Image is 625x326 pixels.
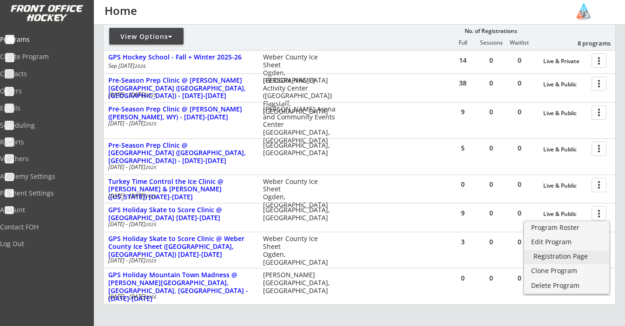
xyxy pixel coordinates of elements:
div: Live & Public [543,211,587,217]
div: 0 [506,109,533,115]
div: 0 [506,57,533,64]
div: [DATE] - [DATE] [108,222,250,227]
div: 0 [449,181,477,188]
div: 0 [477,210,505,216]
div: Program Roster [531,224,602,231]
div: Edit Program [531,239,602,245]
div: 0 [477,145,505,151]
div: Weber County Ice Sheet Ogden, [GEOGRAPHIC_DATA] [263,53,336,85]
div: 14 [449,57,477,64]
div: [DATE] - [DATE] [108,92,250,98]
button: more_vert [592,77,606,91]
a: Registration Page [524,250,609,264]
div: Clone Program [531,267,602,274]
div: Registration Page [533,253,600,260]
div: Weber County Ice Sheet Ogden, [GEOGRAPHIC_DATA] [263,235,336,266]
div: GPS Holiday Skate to Score Clinic @ Weber County Ice Sheet ([GEOGRAPHIC_DATA], [GEOGRAPHIC_DATA])... [108,235,253,258]
em: 2025 [145,221,157,228]
button: more_vert [592,206,606,221]
div: 0 [477,80,505,86]
em: 2025 [145,91,157,98]
div: 0 [477,239,505,245]
button: more_vert [592,178,606,192]
div: Weber County Ice Sheet Ogden, [GEOGRAPHIC_DATA] [263,178,336,209]
div: [DATE] - [DATE] [108,121,250,126]
div: GPS Hockey School - Fall + Winter 2025-26 [108,53,253,61]
div: Pre-Season Prep Clinic @ [GEOGRAPHIC_DATA] ([GEOGRAPHIC_DATA], [GEOGRAPHIC_DATA]) - [DATE]-[DATE] [108,142,253,165]
div: [GEOGRAPHIC_DATA], [GEOGRAPHIC_DATA] [263,206,336,222]
div: [PERSON_NAME] Arena and Community Events Center [GEOGRAPHIC_DATA], [GEOGRAPHIC_DATA] [263,105,336,144]
div: Pre-Season Prep Clinic @ [PERSON_NAME][GEOGRAPHIC_DATA] ([GEOGRAPHIC_DATA], [GEOGRAPHIC_DATA]) - ... [108,77,253,100]
em: 2025 [145,257,157,264]
div: 0 [449,275,477,281]
div: View Options [109,32,184,41]
div: 0 [506,145,533,151]
button: more_vert [592,105,606,120]
em: 2025 [145,193,157,199]
div: [DATE] - [DATE] [108,258,250,263]
div: Turkey Time Control the Ice Clinic @ [PERSON_NAME] & [PERSON_NAME] ([US_STATE]) [DATE]-[DATE] [108,178,253,201]
div: 0 [477,57,505,64]
div: 0 [506,80,533,86]
div: [DATE] - [DATE] [108,193,250,199]
div: [DATE] - [DATE] [108,164,250,170]
div: Live & Public [543,110,587,117]
div: [PERSON_NAME] Activity Center ([GEOGRAPHIC_DATA]) Flagstaff, [GEOGRAPHIC_DATA] [263,77,336,116]
div: 9 [449,210,477,216]
div: 0 [477,275,505,281]
div: Live & Private [543,58,587,65]
div: Live & Public [543,146,587,153]
div: 0 [506,239,533,245]
div: Full [449,39,477,46]
div: Pre-Season Prep Clinic @ [PERSON_NAME] ([PERSON_NAME], WY) - [DATE]-[DATE] [108,105,253,121]
a: Edit Program [524,236,609,250]
button: more_vert [592,53,606,68]
div: 0 [477,109,505,115]
div: Live & Public [543,81,587,88]
div: GPS Holiday Skate to Score Clinic @ [GEOGRAPHIC_DATA] [DATE]-[DATE] [108,206,253,222]
em: 2025 [145,164,157,170]
em: 2026 [135,63,146,69]
div: [GEOGRAPHIC_DATA], [GEOGRAPHIC_DATA] [263,142,336,157]
div: Waitlist [505,39,533,46]
a: Program Roster [524,222,609,235]
div: No. of Registrations [462,28,520,34]
div: 0 [506,210,533,216]
div: GPS Holiday Mountain Town Madness @ [PERSON_NAME][GEOGRAPHIC_DATA], [GEOGRAPHIC_DATA], [GEOGRAPHI... [108,271,253,302]
div: 8 programs [562,39,611,47]
div: 3 [449,239,477,245]
div: Sessions [477,39,505,46]
div: 9 [449,109,477,115]
div: 0 [506,275,533,281]
em: 2025 [145,120,157,127]
div: Live & Public [543,183,587,189]
div: 0 [506,181,533,188]
div: 5 [449,145,477,151]
button: more_vert [592,142,606,156]
div: [PERSON_NAME][GEOGRAPHIC_DATA], [GEOGRAPHIC_DATA] [263,271,336,294]
div: [DATE] - [DATE] [108,294,250,300]
div: Sep [DATE] [108,63,250,69]
div: 38 [449,80,477,86]
em: 2026 [145,293,157,300]
div: Delete Program [531,282,602,289]
div: 0 [477,181,505,188]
